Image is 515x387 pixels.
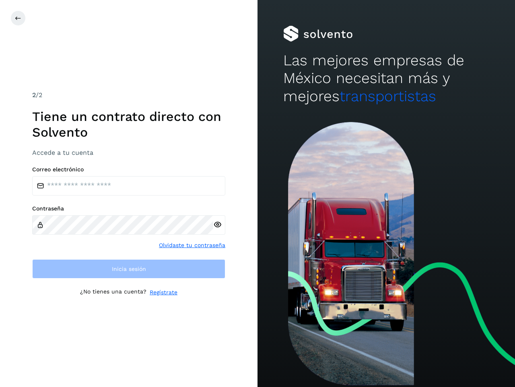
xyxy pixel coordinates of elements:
span: transportistas [340,87,436,105]
h1: Tiene un contrato directo con Solvento [32,109,225,140]
p: ¿No tienes una cuenta? [80,288,146,297]
button: Inicia sesión [32,259,225,279]
label: Correo electrónico [32,166,225,173]
span: 2 [32,91,36,99]
h2: Las mejores empresas de México necesitan más y mejores [283,52,489,105]
label: Contraseña [32,205,225,212]
div: /2 [32,90,225,100]
h3: Accede a tu cuenta [32,149,225,156]
a: Regístrate [150,288,177,297]
span: Inicia sesión [112,266,146,272]
a: Olvidaste tu contraseña [159,241,225,250]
